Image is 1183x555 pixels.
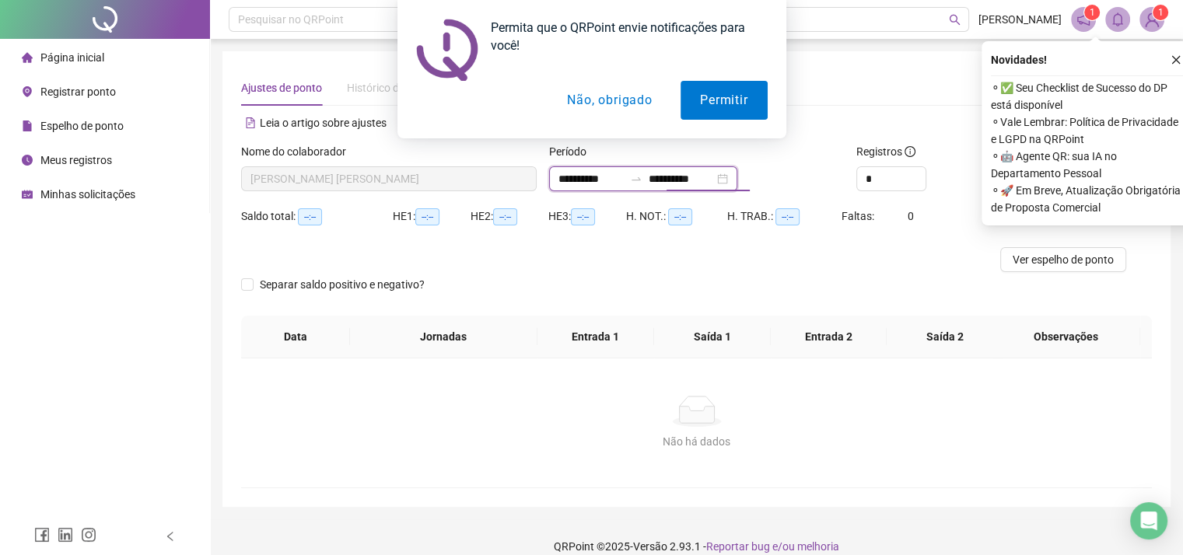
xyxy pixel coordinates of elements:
[416,19,478,81] img: notification icon
[681,81,767,120] button: Permitir
[298,208,322,225] span: --:--
[1130,502,1167,539] div: Open Intercom Messenger
[415,208,439,225] span: --:--
[81,527,96,543] span: instagram
[350,316,537,358] th: Jornadas
[254,276,431,293] span: Separar saldo positivo e negativo?
[1005,328,1129,345] span: Observações
[856,143,915,160] span: Registros
[630,173,642,185] span: to
[571,208,595,225] span: --:--
[905,146,915,157] span: info-circle
[633,540,667,553] span: Versão
[241,316,350,358] th: Data
[548,81,671,120] button: Não, obrigado
[478,19,768,54] div: Permita que o QRPoint envie notificações para você!
[771,316,887,358] th: Entrada 2
[40,154,112,166] span: Meus registros
[548,208,626,225] div: HE 3:
[40,188,135,201] span: Minhas solicitações
[626,208,727,225] div: H. NOT.:
[887,316,1003,358] th: Saída 2
[493,208,517,225] span: --:--
[1000,247,1126,272] button: Ver espelho de ponto
[165,531,176,542] span: left
[34,527,50,543] span: facebook
[58,527,73,543] span: linkedin
[22,189,33,200] span: schedule
[1013,251,1114,268] span: Ver espelho de ponto
[727,208,841,225] div: H. TRAB.:
[241,143,356,160] label: Nome do colaborador
[260,433,1133,450] div: Não há dados
[393,208,471,225] div: HE 1:
[630,173,642,185] span: swap-right
[908,210,914,222] span: 0
[549,143,597,160] label: Período
[775,208,800,225] span: --:--
[537,316,654,358] th: Entrada 1
[992,316,1141,358] th: Observações
[250,167,527,190] span: ROBERTA CRISPINA SANTOS FERREIRA
[241,208,393,225] div: Saldo total:
[22,155,33,166] span: clock-circle
[654,316,771,358] th: Saída 1
[668,208,692,225] span: --:--
[706,540,839,553] span: Reportar bug e/ou melhoria
[842,210,877,222] span: Faltas:
[471,208,548,225] div: HE 2:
